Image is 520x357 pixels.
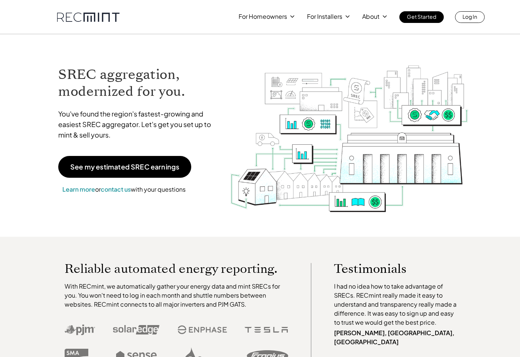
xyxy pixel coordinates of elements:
a: Log In [455,11,485,23]
p: You've found the region's fastest-growing and easiest SREC aggregator. Let's get you set up to mi... [58,109,218,140]
a: See my estimated SREC earnings [58,156,191,178]
a: contact us [101,185,131,193]
p: Reliable automated energy reporting. [65,263,289,274]
h1: SREC aggregation, modernized for you. [58,66,218,100]
p: or with your questions [58,185,190,194]
p: I had no idea how to take advantage of SRECs. RECmint really made it easy to understand and trans... [334,282,460,327]
p: With RECmint, we automatically gather your energy data and mint SRECs for you. You won't need to ... [65,282,289,309]
p: About [362,11,379,22]
p: For Homeowners [239,11,287,22]
a: Get Started [399,11,444,23]
p: Get Started [407,11,436,22]
p: Log In [463,11,477,22]
img: RECmint value cycle [230,45,469,214]
p: Testimonials [334,263,446,274]
p: For Installers [307,11,342,22]
a: Learn more [62,185,95,193]
p: [PERSON_NAME], [GEOGRAPHIC_DATA], [GEOGRAPHIC_DATA] [334,328,460,346]
p: See my estimated SREC earnings [70,163,179,170]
